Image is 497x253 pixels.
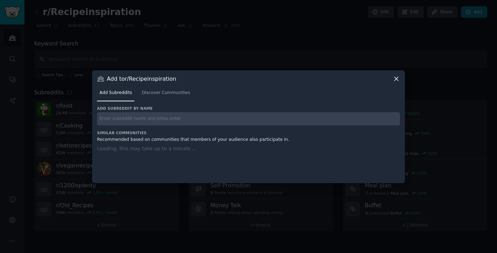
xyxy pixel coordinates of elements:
[97,106,400,111] h3: Add subreddit by name
[107,75,176,82] h3: Add to r/Recipeinspiration
[97,130,400,135] h3: Similar Communities
[97,87,134,102] a: Add Subreddits
[97,145,400,174] div: Loading, this may take up to a minute...
[99,90,132,96] span: Add Subreddits
[139,87,192,102] a: Discover Communities
[97,112,400,126] input: Enter subreddit name and press enter
[142,90,190,96] span: Discover Communities
[97,137,400,143] div: Recommended based on communities that members of your audience also participate in.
